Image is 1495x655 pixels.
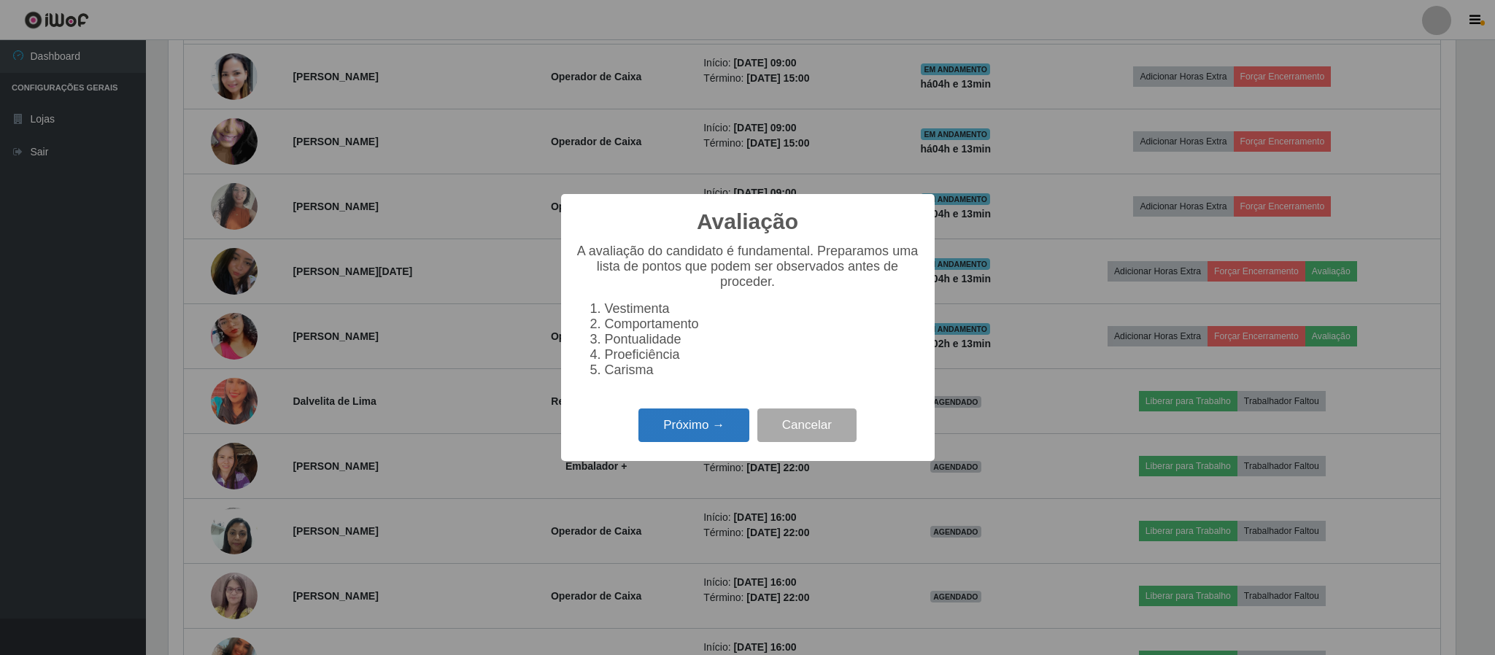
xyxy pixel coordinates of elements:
li: Proeficiência [605,347,920,363]
button: Próximo → [638,408,749,443]
p: A avaliação do candidato é fundamental. Preparamos uma lista de pontos que podem ser observados a... [576,244,920,290]
li: Carisma [605,363,920,378]
h2: Avaliação [697,209,798,235]
li: Vestimenta [605,301,920,317]
li: Pontualidade [605,332,920,347]
li: Comportamento [605,317,920,332]
button: Cancelar [757,408,857,443]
